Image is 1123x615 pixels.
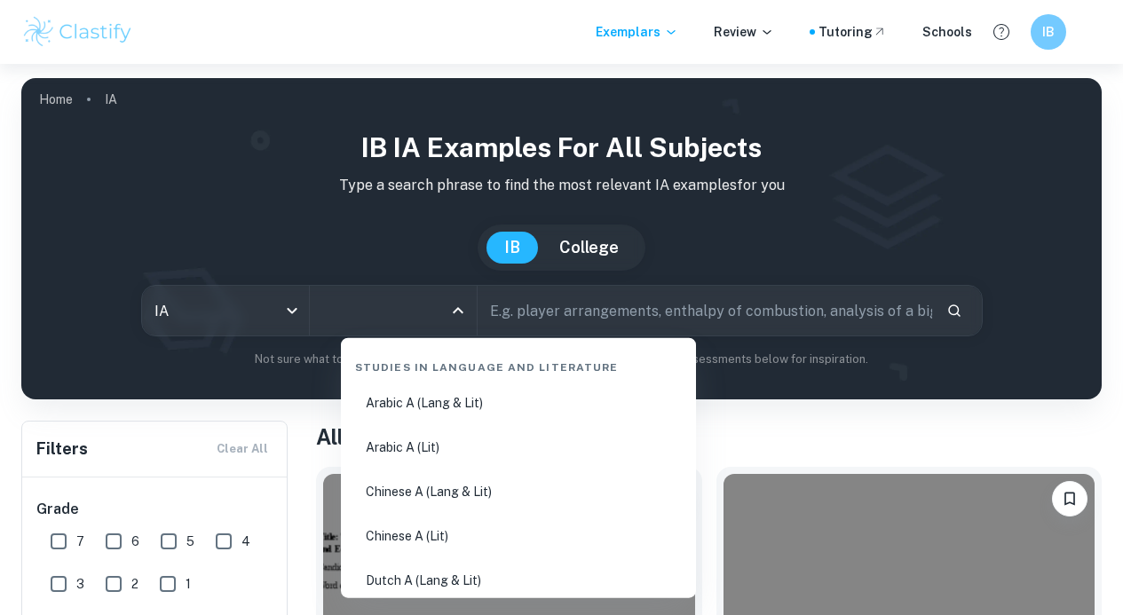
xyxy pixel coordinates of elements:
[542,232,637,264] button: College
[21,78,1102,399] img: profile cover
[76,532,84,551] span: 7
[478,286,932,335] input: E.g. player arrangements, enthalpy of combustion, analysis of a big city...
[36,128,1087,168] h1: IB IA examples for all subjects
[986,17,1016,47] button: Help and Feedback
[348,382,689,423] li: Arabic A (Lang & Lit)
[36,499,274,520] h6: Grade
[39,87,73,112] a: Home
[142,286,309,335] div: IA
[131,532,139,551] span: 6
[105,90,117,109] p: IA
[348,560,689,601] li: Dutch A (Lang & Lit)
[922,22,972,42] a: Schools
[446,298,471,323] button: Close
[76,574,84,594] span: 3
[596,22,678,42] p: Exemplars
[36,351,1087,368] p: Not sure what to search for? You can always look through our example Internal Assessments below f...
[486,232,538,264] button: IB
[316,421,1102,453] h1: All IA Examples
[348,516,689,556] li: Chinese A (Lit)
[186,532,194,551] span: 5
[131,574,138,594] span: 2
[348,471,689,512] li: Chinese A (Lang & Lit)
[1052,481,1087,516] button: Bookmark
[348,427,689,468] li: Arabic A (Lit)
[819,22,887,42] a: Tutoring
[21,14,134,50] img: Clastify logo
[939,296,969,326] button: Search
[714,22,774,42] p: Review
[36,437,88,461] h6: Filters
[186,574,191,594] span: 1
[1039,22,1059,42] h6: IB
[348,345,689,382] div: Studies in Language and Literature
[1031,14,1066,50] button: IB
[241,532,250,551] span: 4
[36,175,1087,196] p: Type a search phrase to find the most relevant IA examples for you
